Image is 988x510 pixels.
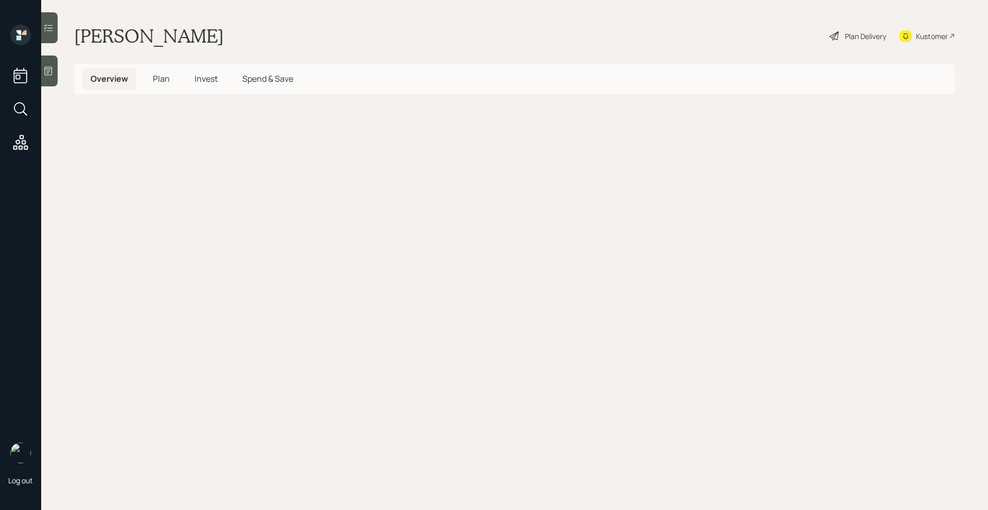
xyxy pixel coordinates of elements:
span: Spend & Save [242,73,293,84]
img: retirable_logo.png [10,443,31,463]
span: Plan [153,73,170,84]
span: Invest [195,73,218,84]
div: Plan Delivery [845,31,886,42]
h1: [PERSON_NAME] [74,25,224,47]
div: Log out [8,476,33,485]
div: Kustomer [916,31,948,42]
span: Overview [91,73,128,84]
